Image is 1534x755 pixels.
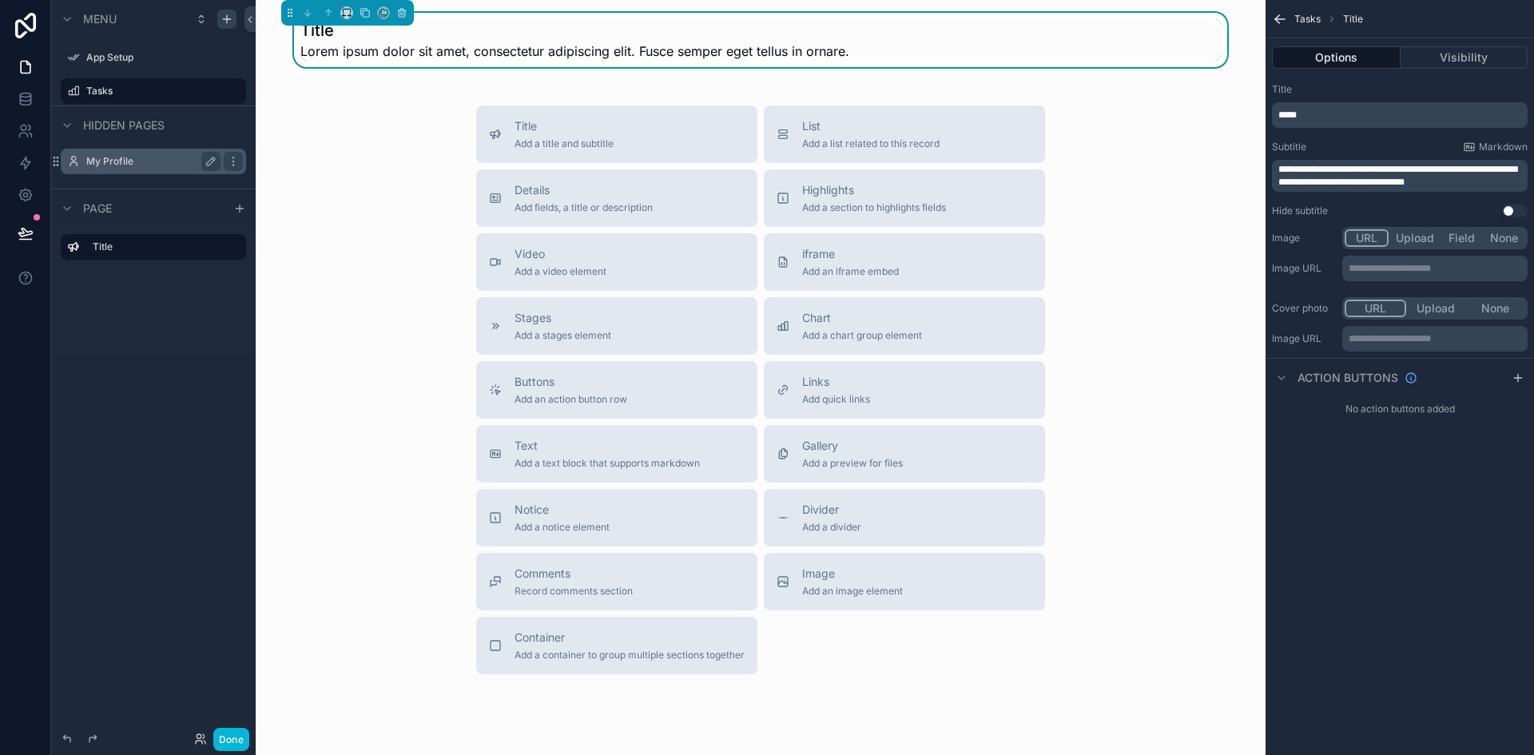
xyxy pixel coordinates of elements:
span: Chart [802,310,922,326]
span: Container [515,630,745,646]
h1: Title [300,19,849,42]
button: None [1465,300,1525,317]
span: Page [83,201,112,217]
span: Title [1343,13,1363,26]
button: TextAdd a text block that supports markdown [476,425,757,483]
span: Highlights [802,182,946,198]
span: Record comments section [515,585,633,598]
span: Comments [515,566,633,582]
span: Add a title and subtitle [515,137,614,150]
span: Gallery [802,438,903,454]
button: StagesAdd a stages element [476,297,757,355]
button: Visibility [1401,46,1528,69]
span: Add a section to highlights fields [802,201,946,214]
span: Hidden pages [83,117,165,133]
button: Field [1441,229,1484,247]
button: TitleAdd a title and subtitle [476,105,757,163]
button: NoticeAdd a notice element [476,489,757,546]
span: Markdown [1479,141,1528,153]
label: Subtitle [1272,141,1306,153]
span: Tasks [1294,13,1321,26]
span: Add a chart group element [802,329,922,342]
div: scrollable content [1342,326,1528,352]
span: Divider [802,502,861,518]
button: CommentsRecord comments section [476,553,757,610]
span: Add a text block that supports markdown [515,457,700,470]
button: iframeAdd an iframe embed [764,233,1045,291]
span: Video [515,246,606,262]
button: Options [1272,46,1401,69]
label: App Setup [86,51,243,64]
a: Markdown [1463,141,1528,153]
div: scrollable content [1272,160,1528,192]
div: No action buttons added [1266,396,1534,422]
span: iframe [802,246,899,262]
span: Details [515,182,653,198]
label: Image [1272,232,1336,244]
button: URL [1345,229,1389,247]
label: Hide subtitle [1272,205,1328,217]
button: ContainerAdd a container to group multiple sections together [476,617,757,674]
span: Text [515,438,700,454]
label: Image URL [1272,262,1336,275]
span: Add a preview for files [802,457,903,470]
span: Add a video element [515,265,606,278]
label: Cover photo [1272,302,1336,315]
span: Add a stages element [515,329,611,342]
div: scrollable content [51,227,256,276]
button: URL [1345,300,1406,317]
button: DetailsAdd fields, a title or description [476,169,757,227]
span: Add an action button row [515,393,627,406]
span: Menu [83,11,117,27]
span: Add quick links [802,393,870,406]
label: Title [93,240,233,253]
button: ImageAdd an image element [764,553,1045,610]
span: Stages [515,310,611,326]
label: Title [1272,83,1292,96]
span: Add a list related to this record [802,137,940,150]
button: HighlightsAdd a section to highlights fields [764,169,1045,227]
div: scrollable content [1342,256,1528,281]
button: Upload [1389,229,1441,247]
div: scrollable content [1272,102,1528,128]
span: Buttons [515,374,627,390]
button: VideoAdd a video element [476,233,757,291]
button: Upload [1406,300,1466,317]
button: DividerAdd a divider [764,489,1045,546]
span: Add a container to group multiple sections together [515,649,745,662]
span: Add a divider [802,521,861,534]
label: My Profile [86,155,214,168]
button: None [1483,229,1525,247]
span: List [802,118,940,134]
button: ListAdd a list related to this record [764,105,1045,163]
span: Image [802,566,903,582]
span: Add fields, a title or description [515,201,653,214]
span: Title [515,118,614,134]
button: LinksAdd quick links [764,361,1045,419]
button: Done [213,728,249,751]
label: Image URL [1272,332,1336,345]
span: Add an image element [802,585,903,598]
span: Action buttons [1298,370,1398,386]
span: Notice [515,502,610,518]
button: ChartAdd a chart group element [764,297,1045,355]
button: ButtonsAdd an action button row [476,361,757,419]
span: Lorem ipsum dolor sit amet, consectetur adipiscing elit. Fusce semper eget tellus in ornare. [300,42,849,61]
span: Add an iframe embed [802,265,899,278]
span: Links [802,374,870,390]
label: Tasks [86,85,236,97]
span: Add a notice element [515,521,610,534]
button: GalleryAdd a preview for files [764,425,1045,483]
